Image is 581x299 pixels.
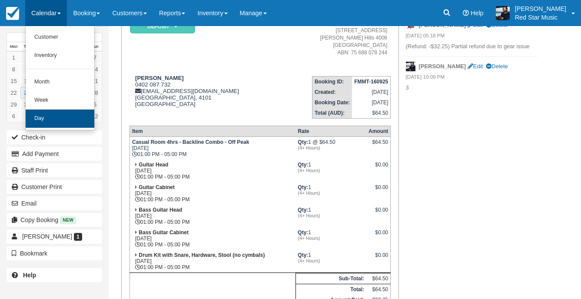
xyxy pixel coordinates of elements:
th: Sub-Total: [295,273,366,284]
td: 1 [295,227,366,250]
th: Item [129,126,295,136]
td: 1 [295,182,366,205]
td: [DATE] 01:00 PM - 05:00 PM [129,136,295,159]
strong: Guitar Cabinet [139,184,175,190]
th: Total (AUD): [312,108,352,119]
strong: Qty [298,139,308,145]
a: 21 [88,75,102,87]
em: (4+ Hours) [298,145,364,150]
td: [DATE] 01:00 PM - 05:00 PM [129,205,295,227]
strong: Qty [298,207,308,213]
img: A1 [496,6,510,20]
th: Tue [20,42,34,52]
div: $0.00 [369,229,388,243]
em: [DATE] 10:09 PM [406,73,538,83]
strong: Guitar Head [139,162,168,168]
a: [PERSON_NAME] 1 [7,229,102,243]
div: $0.00 [369,252,388,265]
th: Rate [295,126,366,136]
strong: Bass Guitar Cabinet [139,229,189,236]
button: Bookmark [7,246,102,260]
th: Sun [88,42,102,52]
a: 16 [20,75,34,87]
a: 5 [88,99,102,110]
span: New [60,216,76,224]
th: Booking Date: [312,97,352,108]
strong: [PERSON_NAME] [419,22,466,28]
a: Inventory [26,47,94,65]
th: Total: [295,284,366,295]
address: Red Star Music [STREET_ADDRESS] [PERSON_NAME] Hills 4006 [GEOGRAPHIC_DATA] ABN: 75 688 078 244 [285,20,388,57]
a: 9 [20,63,34,75]
th: Created: [312,87,352,97]
em: (4+ Hours) [298,213,364,218]
em: (4+ Hours) [298,236,364,241]
td: $64.50 [352,108,391,119]
button: Add Payment [7,147,102,161]
div: 0402 087 732 [EMAIL_ADDRESS][DOMAIN_NAME] [GEOGRAPHIC_DATA], 4101 [GEOGRAPHIC_DATA] [129,75,282,118]
em: (4+ Hours) [298,258,364,263]
th: Amount [366,126,391,136]
p: 3 [406,84,538,92]
a: Week [26,91,94,110]
p: (Refund: -$32.25) Partial refund due to gear issue [406,43,538,51]
div: $0.00 [369,162,388,175]
span: [PERSON_NAME] [22,233,72,240]
i: Help [463,10,469,16]
a: Edit [468,63,483,70]
a: Day [26,110,94,128]
a: 30 [20,99,34,110]
a: 23 [20,87,34,99]
a: Deposit [129,18,192,34]
a: 28 [88,87,102,99]
th: Mon [7,42,20,52]
img: checkfront-main-nav-mini-logo.png [6,7,19,20]
td: [DATE] 01:00 PM - 05:00 PM [129,227,295,250]
strong: FMMT-160925 [354,79,388,85]
span: Help [471,10,484,17]
em: (4+ Hours) [298,168,364,173]
strong: Qty [298,252,308,258]
strong: Qty [298,229,308,236]
b: Help [23,272,36,279]
td: 1 @ $64.50 [295,136,366,159]
a: 1 [7,52,20,63]
div: $0.00 [369,207,388,220]
a: Edit [468,22,483,28]
div: $0.00 [369,184,388,197]
span: 1 [74,233,82,241]
button: Copy Booking New [7,213,102,227]
strong: Qty [298,162,308,168]
a: Delete [486,63,508,70]
a: 8 [7,63,20,75]
a: Customer [26,28,94,47]
td: 1 [295,205,366,227]
strong: Bass Guitar Head [139,207,182,213]
a: Month [26,73,94,91]
button: Check-in [7,130,102,144]
a: 7 [20,110,34,122]
strong: Qty [298,184,308,190]
td: [DATE] 01:00 PM - 05:00 PM [129,250,295,273]
strong: [PERSON_NAME] [419,63,466,70]
td: [DATE] 01:00 PM - 05:00 PM [129,182,295,205]
a: 29 [7,99,20,110]
p: [PERSON_NAME] [515,4,566,13]
a: Delete [486,22,508,28]
strong: [PERSON_NAME] [135,75,184,81]
em: [DATE] 05:18 PM [406,32,538,42]
td: [DATE] 01:00 PM - 05:00 PM [129,159,295,182]
td: $64.50 [366,284,391,295]
em: (4+ Hours) [298,190,364,196]
td: $64.50 [366,273,391,284]
a: 22 [7,87,20,99]
a: 12 [88,110,102,122]
ul: Calendar [25,26,95,130]
td: 1 [295,250,366,273]
a: Help [7,268,102,282]
p: Red Star Music [515,13,566,22]
a: 6 [7,110,20,122]
a: 15 [7,75,20,87]
th: Booking ID: [312,76,352,87]
em: Deposit [130,19,195,34]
